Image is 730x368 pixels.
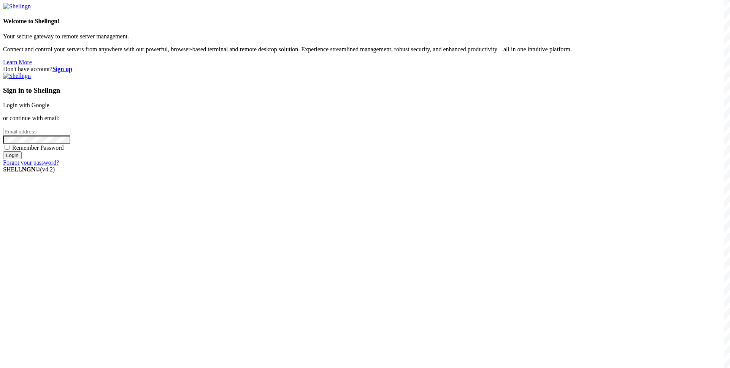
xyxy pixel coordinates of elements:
p: Connect and control your servers from anywhere with our powerful, browser-based terminal and remo... [3,46,727,53]
span: Remember Password [12,144,64,151]
img: Shellngn [3,3,31,10]
p: or continue with email: [3,115,727,122]
span: SHELL © [3,166,55,173]
a: Login with Google [3,102,49,108]
img: Shellngn [3,73,31,79]
a: Forgot your password? [3,159,59,166]
input: Login [3,151,22,159]
p: Your secure gateway to remote server management. [3,33,727,40]
a: Learn More [3,59,32,65]
a: Sign up [52,66,72,72]
input: Remember Password [5,145,10,150]
h4: Welcome to Shellngn! [3,18,727,25]
div: Don't have account? [3,66,727,73]
span: 4.2.0 [40,166,55,173]
b: NGN [22,166,36,173]
h3: Sign in to Shellngn [3,86,727,95]
input: Email address [3,128,70,136]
